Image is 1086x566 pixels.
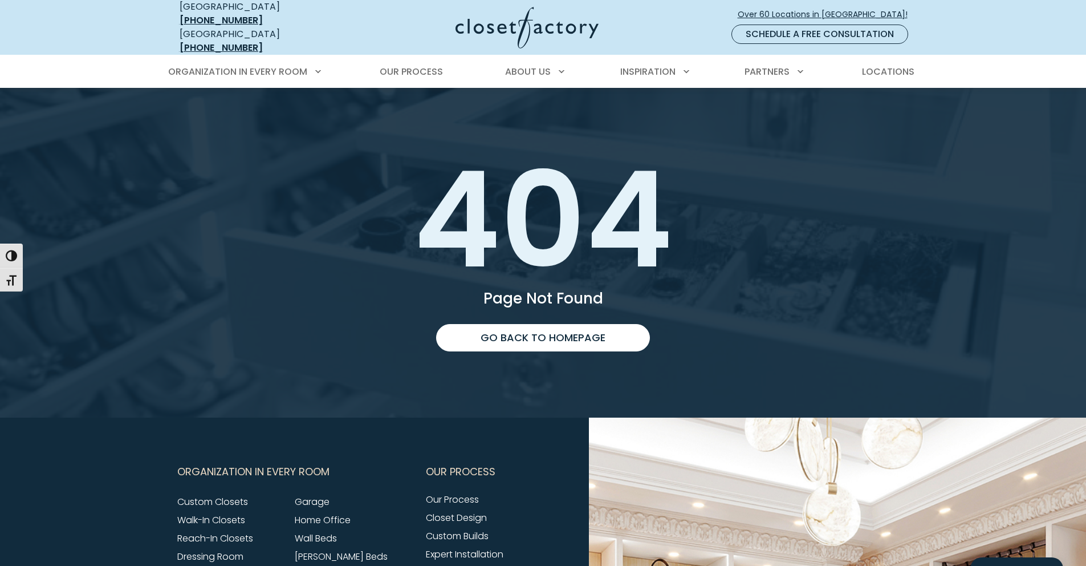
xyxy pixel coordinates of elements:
a: Reach-In Closets [177,532,253,545]
a: [PHONE_NUMBER] [180,41,263,54]
a: [PHONE_NUMBER] [180,14,263,27]
span: Partners [745,65,790,78]
a: Custom Closets [177,495,248,508]
span: Organization in Every Room [177,458,330,486]
button: Footer Subnav Button - Our Process [426,458,536,486]
a: Schedule a Free Consultation [731,25,908,44]
a: [PERSON_NAME] Beds [295,550,388,563]
span: Over 60 Locations in [GEOGRAPHIC_DATA]! [738,9,917,21]
img: Closet Factory Logo [455,7,599,48]
a: Dressing Room [177,550,243,563]
span: Locations [862,65,914,78]
nav: Primary Menu [160,56,926,88]
button: Footer Subnav Button - Organization in Every Room [177,458,412,486]
span: Organization in Every Room [168,65,307,78]
a: Custom Builds [426,529,489,543]
a: Closet Design [426,511,487,524]
a: Over 60 Locations in [GEOGRAPHIC_DATA]! [737,5,917,25]
p: Page Not Found [177,291,909,306]
a: Expert Installation [426,548,503,561]
a: Garage [295,495,330,508]
a: Go back to homepage [436,324,650,351]
span: Inspiration [620,65,676,78]
span: About Us [505,65,551,78]
a: Home Office [295,514,351,527]
a: Walk-In Closets [177,514,245,527]
h1: 404 [177,154,909,286]
span: Our Process [380,65,443,78]
a: Our Process [426,493,479,506]
a: Wall Beds [295,532,337,545]
span: Our Process [426,458,495,486]
div: [GEOGRAPHIC_DATA] [180,27,345,55]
